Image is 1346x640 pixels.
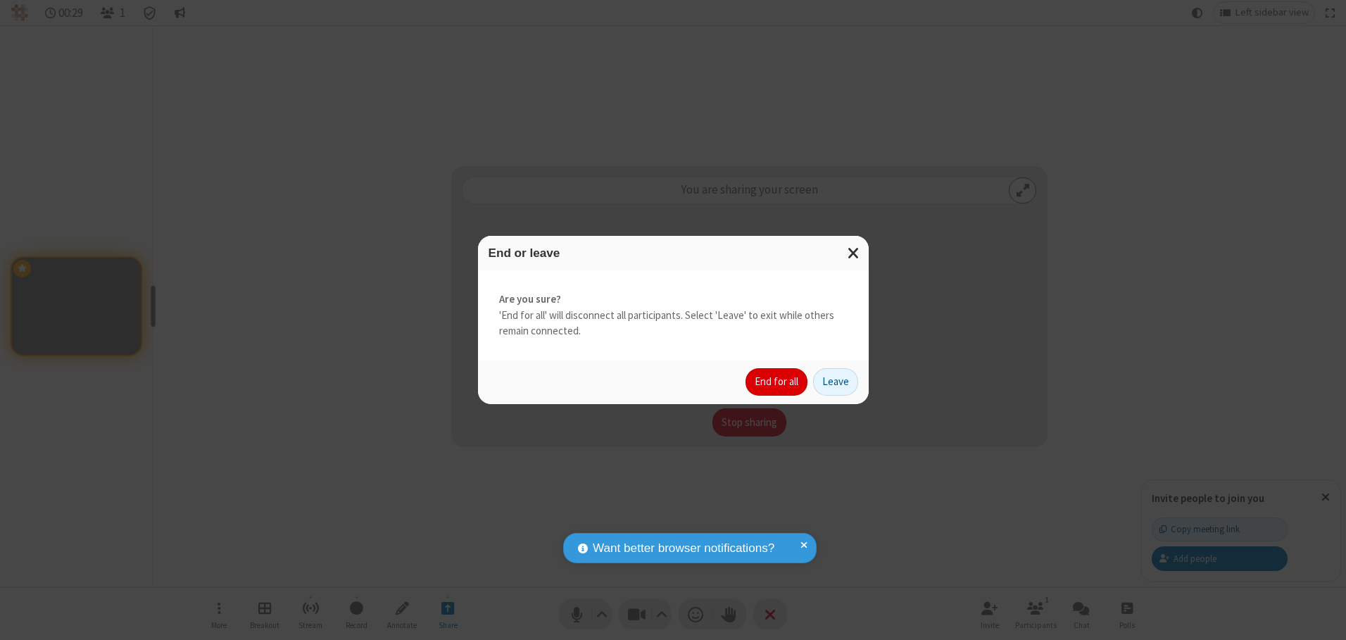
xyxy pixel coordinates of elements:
[839,236,869,270] button: Close modal
[593,539,774,558] span: Want better browser notifications?
[813,368,858,396] button: Leave
[489,246,858,260] h3: End or leave
[746,368,807,396] button: End for all
[499,291,848,308] strong: Are you sure?
[478,270,869,360] div: 'End for all' will disconnect all participants. Select 'Leave' to exit while others remain connec...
